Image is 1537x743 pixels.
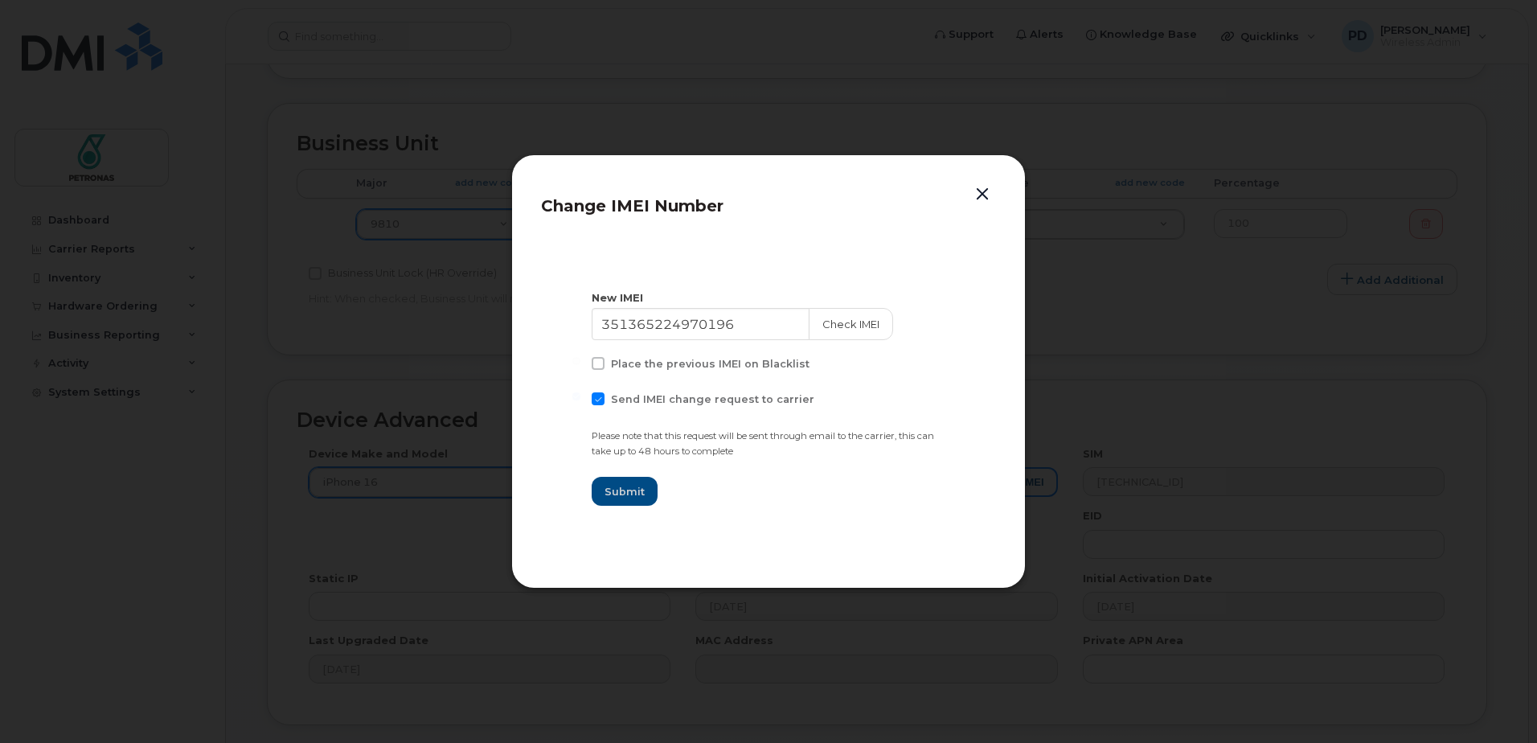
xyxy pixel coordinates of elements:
[611,393,814,405] span: Send IMEI change request to carrier
[572,357,580,365] input: Place the previous IMEI on Blacklist
[572,392,580,400] input: Send IMEI change request to carrier
[605,484,645,499] span: Submit
[809,308,893,340] button: Check IMEI
[611,358,809,370] span: Place the previous IMEI on Blacklist
[541,196,723,216] span: Change IMEI Number
[592,430,934,457] small: Please note that this request will be sent through email to the carrier, this can take up to 48 h...
[592,477,658,506] button: Submit
[592,290,945,306] div: New IMEI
